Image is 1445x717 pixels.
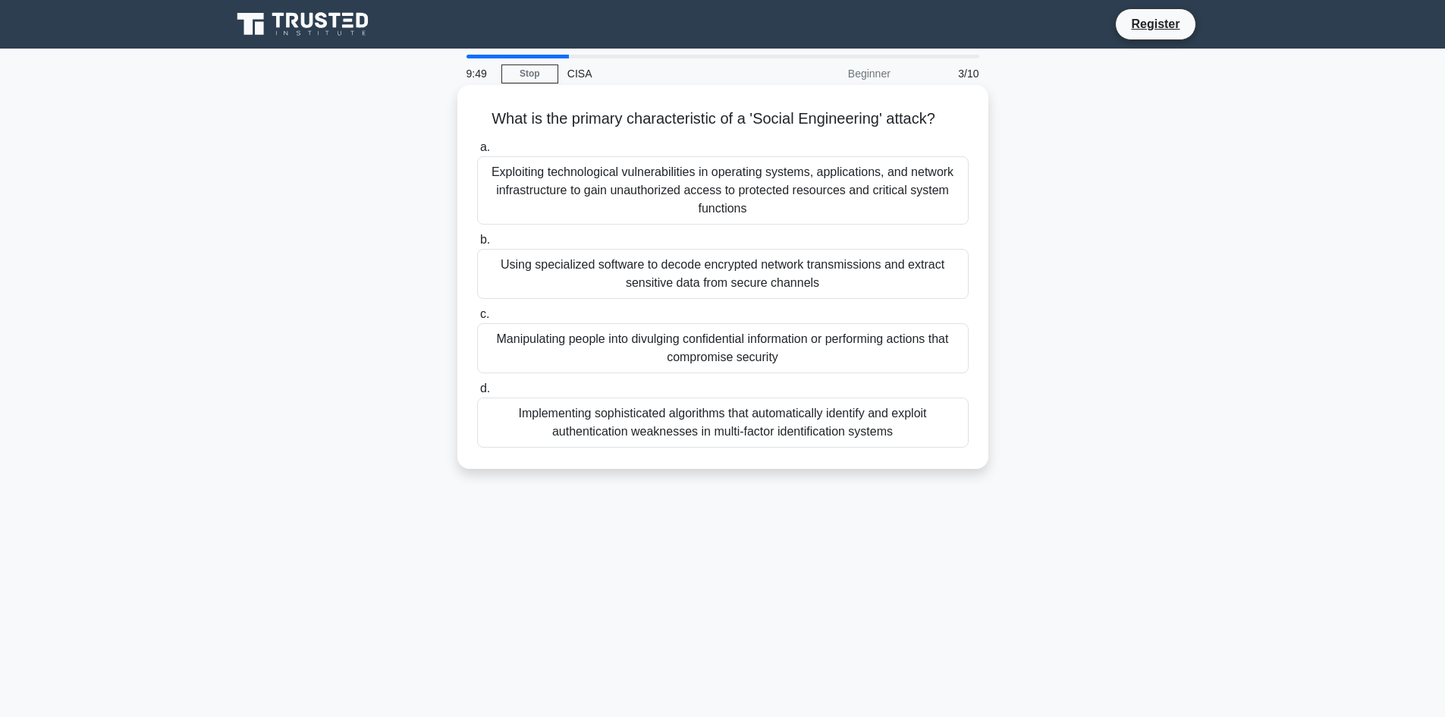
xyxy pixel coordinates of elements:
span: a. [480,140,490,153]
div: Exploiting technological vulnerabilities in operating systems, applications, and network infrastr... [477,156,969,225]
span: b. [480,233,490,246]
div: Beginner [767,58,900,89]
div: 9:49 [457,58,501,89]
a: Register [1122,14,1189,33]
h5: What is the primary characteristic of a 'Social Engineering' attack? [476,109,970,129]
div: 3/10 [900,58,988,89]
div: Manipulating people into divulging confidential information or performing actions that compromise... [477,323,969,373]
div: Implementing sophisticated algorithms that automatically identify and exploit authentication weak... [477,398,969,448]
span: c. [480,307,489,320]
span: d. [480,382,490,395]
a: Stop [501,64,558,83]
div: Using specialized software to decode encrypted network transmissions and extract sensitive data f... [477,249,969,299]
div: CISA [558,58,767,89]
